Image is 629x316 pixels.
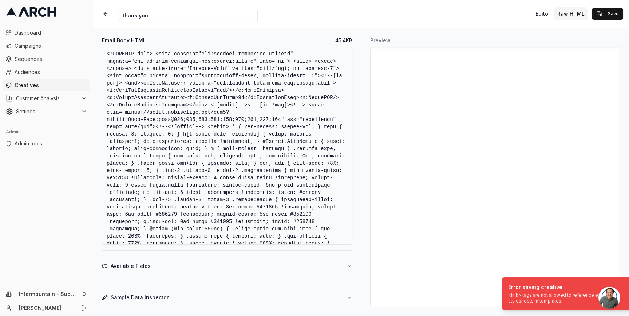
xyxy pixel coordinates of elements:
button: Customer Analysis [3,93,90,104]
span: Sample Data Inspector [111,294,169,301]
span: Campaigns [15,42,87,50]
button: Save [592,8,623,20]
span: Dashboard [15,29,87,36]
input: Internal Creative Name [118,9,258,22]
button: Toggle editor [533,7,553,20]
a: Campaigns [3,40,90,52]
span: Available Fields [111,262,151,270]
span: Settings [16,108,78,115]
span: Audiences [15,69,87,76]
textarea: <!LOREMIP dolo> <sita conse:a="eli:seddoei-temporinc-utl:etd" magna:a="eni:adminim-veniamqui-nos:... [102,47,352,245]
span: Admin tools [15,140,87,147]
button: Settings [3,106,90,117]
iframe: Preview for test [371,47,620,307]
label: Email Body HTML [102,38,146,43]
h3: Preview [370,37,620,44]
span: Sequences [15,55,87,63]
a: [PERSON_NAME] [19,304,73,312]
span: Intermountain - Superior Water & Air [19,291,78,297]
button: Toggle custom HTML [554,7,588,20]
span: 45.4 KB [335,37,352,44]
span: Creatives [15,82,87,89]
button: Intermountain - Superior Water & Air [3,288,90,300]
button: Available Fields [102,257,352,276]
button: Sample Data Inspector [102,288,352,307]
a: Audiences [3,66,90,78]
a: Admin tools [3,138,90,149]
a: Sequences [3,53,90,65]
span: Customer Analysis [16,95,78,102]
button: Log out [79,303,89,313]
a: Creatives [3,79,90,91]
a: Open chat [598,287,620,309]
div: Admin [3,126,90,138]
a: Dashboard [3,27,90,39]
